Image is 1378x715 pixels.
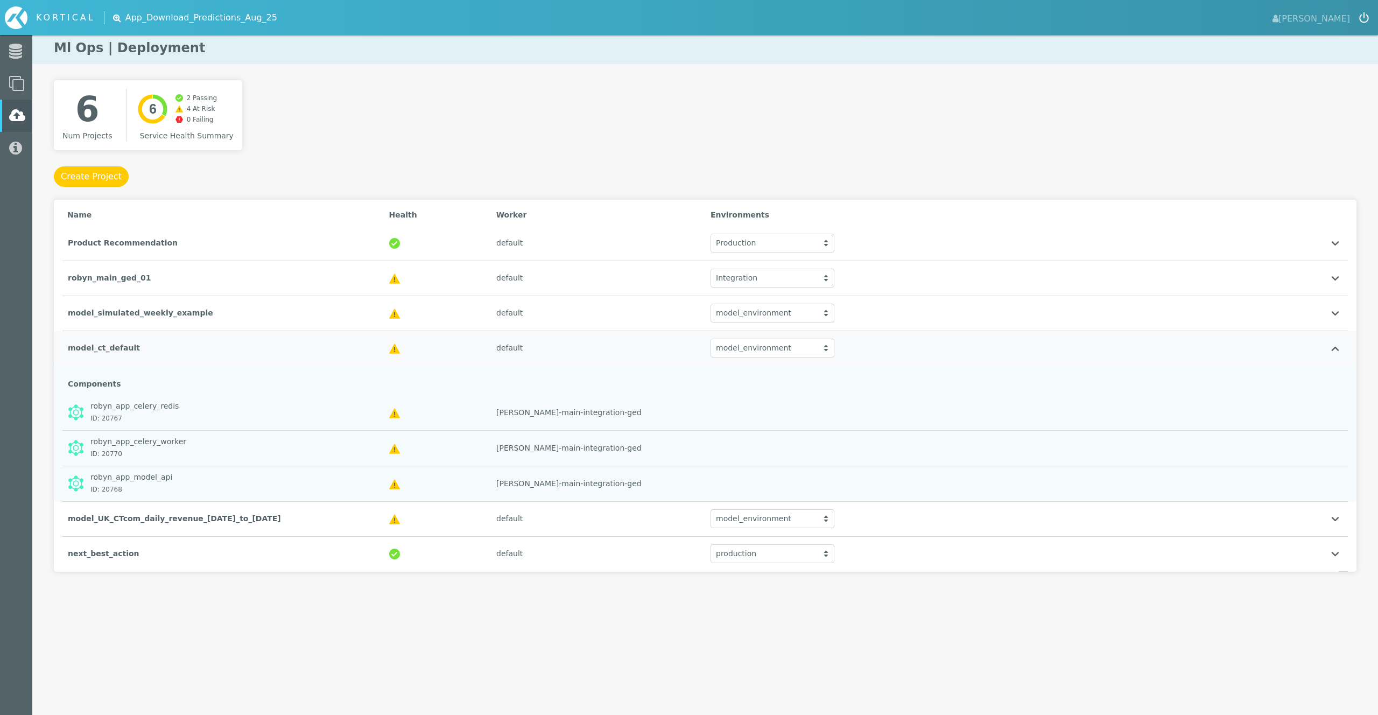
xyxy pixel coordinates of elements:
[187,93,217,103] div: 2 Passing
[32,32,1378,64] h1: Ml Ops | Deployment
[175,116,183,123] img: icon-status--error.svg
[187,115,214,124] div: 0 Failing
[75,89,100,130] div: 6
[54,166,129,187] button: Create Project
[5,6,104,29] a: KORTICAL
[5,6,104,29] div: Home
[36,11,95,24] div: KORTICAL
[1272,10,1350,25] span: [PERSON_NAME]
[149,101,157,116] text: 6
[175,94,183,102] img: icon-status--success.svg
[62,130,113,142] div: Num Projects
[187,104,215,114] div: 4 At Risk
[140,130,234,142] div: Service Health Summary
[1359,12,1369,23] img: icon-logout.svg
[5,6,27,29] img: icon-kortical.svg
[175,105,183,113] img: icon-status--warning.svg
